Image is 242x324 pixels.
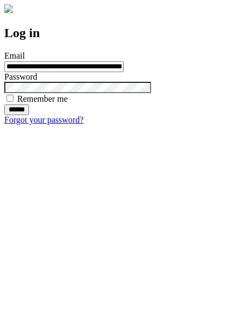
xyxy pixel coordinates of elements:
label: Remember me [17,94,68,103]
label: Password [4,72,37,81]
img: logo-4e3dc11c47720685a147b03b5a06dd966a58ff35d612b21f08c02c0306f2b779.png [4,4,13,13]
h2: Log in [4,26,238,40]
a: Forgot your password? [4,115,83,124]
label: Email [4,51,25,60]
